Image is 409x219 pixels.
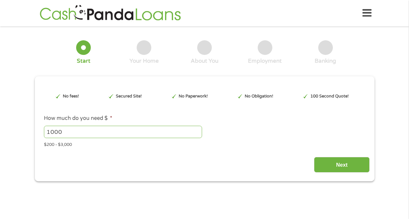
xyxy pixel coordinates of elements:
[63,93,79,99] p: No fees!
[315,58,336,65] div: Banking
[77,58,90,65] div: Start
[314,157,370,173] input: Next
[310,93,349,99] p: 100 Second Quote!
[44,115,112,122] label: How much do you need $
[116,93,142,99] p: Secured Site!
[245,93,273,99] p: No Obligation!
[248,58,282,65] div: Employment
[38,4,183,22] img: GetLoanNow Logo
[191,58,218,65] div: About You
[44,139,365,148] div: $200 - $3,000
[179,93,208,99] p: No Paperwork!
[130,58,159,65] div: Your Home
